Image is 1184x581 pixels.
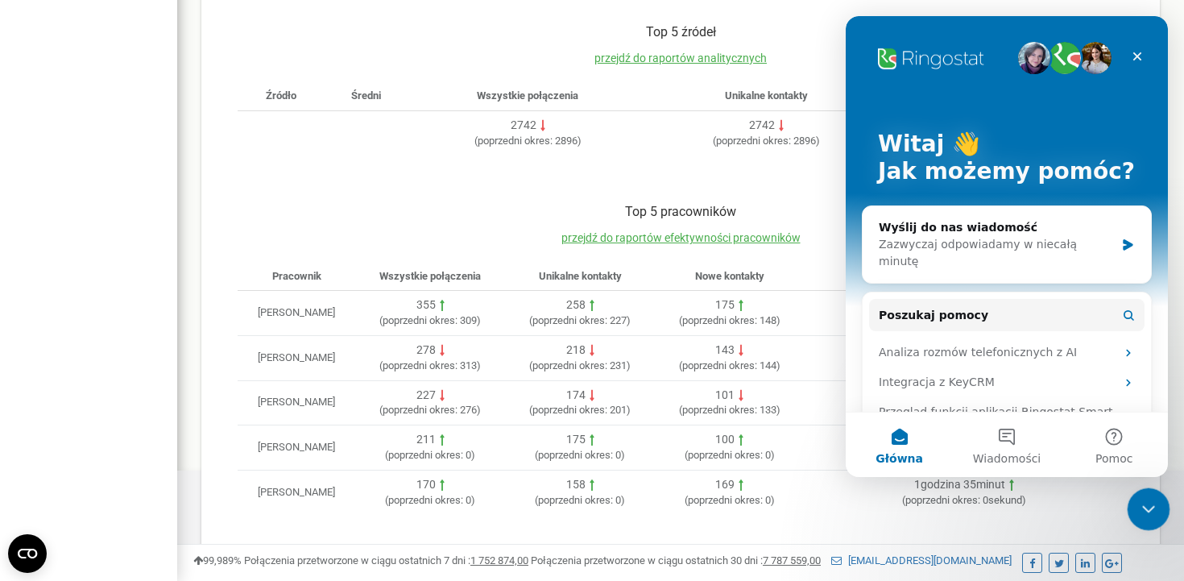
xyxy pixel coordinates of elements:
span: poprzedni okres: [388,494,463,506]
span: 99,989% [193,554,242,566]
u: 1 752 874,00 [470,554,528,566]
div: 175 [715,297,735,313]
span: Wszystkie połączenia [477,89,578,102]
span: Top 5 źródeł [646,24,716,39]
span: ( 148 ) [679,314,780,326]
span: poprzedni okres: [682,314,757,326]
span: poprzedni okres: [383,404,457,416]
div: 278 [416,342,436,359]
div: 2742 [749,118,775,134]
div: 100 [715,432,735,448]
a: przejdź do raportów efektywności pracowników [561,231,801,244]
div: 174 [566,388,586,404]
span: ( 0 ) [385,494,475,506]
span: ( 231 ) [529,359,631,371]
span: ( 0 ) [535,449,625,461]
span: poprzedni okres: [682,359,757,371]
td: [PERSON_NAME] [238,470,355,514]
div: 101 [715,388,735,404]
span: Wszystkie połączenia [379,270,481,282]
span: Unikalne kontakty [539,270,622,282]
span: ( 144 ) [679,359,780,371]
span: poprzedni okres: [388,449,463,461]
span: ( 0 ) [685,494,775,506]
span: ( 0 ) [385,449,475,461]
iframe: Intercom live chat [1128,488,1170,531]
span: ( 276 ) [379,404,481,416]
a: przejdź do raportów analitycznych [594,52,767,64]
div: 2742 [511,118,536,134]
span: poprzedni okres: [538,449,613,461]
div: 227 [416,388,436,404]
td: [PERSON_NAME] [238,425,355,471]
span: poprzedni okres: [383,314,457,326]
span: poprzedni okres: [682,404,757,416]
span: poprzedni okres: [688,449,763,461]
span: Top 5 pracowników [625,204,736,219]
span: Średni [351,89,381,102]
div: 170 [416,477,436,493]
div: 175 [566,432,586,448]
div: 158 [566,477,586,493]
span: ( 2896 ) [474,135,582,147]
span: poprzedni okres: [716,135,791,147]
div: 169 [715,477,735,493]
span: ( 201 ) [529,404,631,416]
iframe: Intercom live chat [846,16,1168,477]
button: Open CMP widget [8,534,47,573]
a: [EMAIL_ADDRESS][DOMAIN_NAME] [831,554,1012,566]
span: ( 0sekund ) [902,494,1026,506]
span: Pracownik [272,270,321,282]
span: ( 227 ) [529,314,631,326]
td: [PERSON_NAME] [238,291,355,336]
span: poprzedni okres: [532,359,607,371]
span: Nowe kontakty [695,270,764,282]
span: ( 133 ) [679,404,780,416]
div: 1godzina 35minut [914,477,1005,493]
span: ( 313 ) [379,359,481,371]
span: ( 309 ) [379,314,481,326]
div: 218 [566,342,586,359]
span: poprzedni okres: [383,359,457,371]
div: 143 [715,342,735,359]
span: Unikalne kontakty [725,89,808,102]
span: poprzedni okres: [532,314,607,326]
span: poprzedni okres: [478,135,553,147]
u: 7 787 559,00 [763,554,821,566]
div: 355 [416,297,436,313]
span: Połączenia przetworzone w ciągu ostatnich 7 dni : [244,554,528,566]
td: [PERSON_NAME] [238,335,355,380]
span: poprzedni okres: [905,494,980,506]
span: ( 0 ) [535,494,625,506]
span: ( 2896 ) [713,135,820,147]
span: Źródło [266,89,296,102]
div: 258 [566,297,586,313]
span: poprzedni okres: [688,494,763,506]
span: ( 0 ) [685,449,775,461]
div: 211 [416,432,436,448]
